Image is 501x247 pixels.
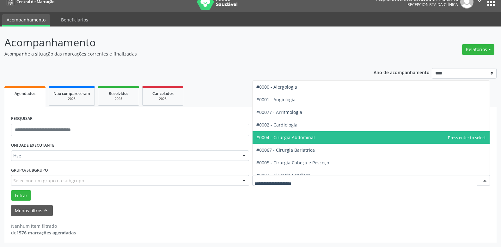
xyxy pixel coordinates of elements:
span: #0001 - Angiologia [256,97,296,103]
button: Relatórios [462,44,494,55]
label: Grupo/Subgrupo [11,165,48,175]
p: Acompanhe a situação das marcações correntes e finalizadas [4,50,349,57]
span: Não compareceram [53,91,90,96]
a: Beneficiários [57,14,93,25]
a: Acompanhamento [2,14,50,26]
span: Hse [13,153,236,159]
div: 2025 [147,97,179,101]
span: #0002 - Cardiologia [256,122,297,128]
label: UNIDADE EXECUTANTE [11,141,54,150]
i: keyboard_arrow_up [42,207,49,214]
strong: 1576 marcações agendadas [16,230,76,236]
span: #0007 - Cirurgia Cardiaca [256,172,310,178]
span: #0000 - Alergologia [256,84,297,90]
div: de [11,229,76,236]
span: #00077 - Arritmologia [256,109,302,115]
div: Nenhum item filtrado [11,223,76,229]
span: Agendados [15,91,35,96]
p: Acompanhamento [4,35,349,50]
p: Ano de acompanhamento [374,68,430,76]
div: 2025 [103,97,134,101]
label: PESQUISAR [11,114,33,124]
button: Filtrar [11,190,31,201]
span: Selecione um grupo ou subgrupo [13,177,84,184]
span: Cancelados [152,91,174,96]
span: #0004 - Cirurgia Abdominal [256,134,315,140]
div: 2025 [53,97,90,101]
span: Recepcionista da clínica [407,2,458,7]
span: Resolvidos [109,91,128,96]
span: #0005 - Cirurgia Cabeça e Pescoço [256,160,329,166]
button: Menos filtroskeyboard_arrow_up [11,205,53,216]
span: #00067 - Cirurgia Bariatrica [256,147,315,153]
